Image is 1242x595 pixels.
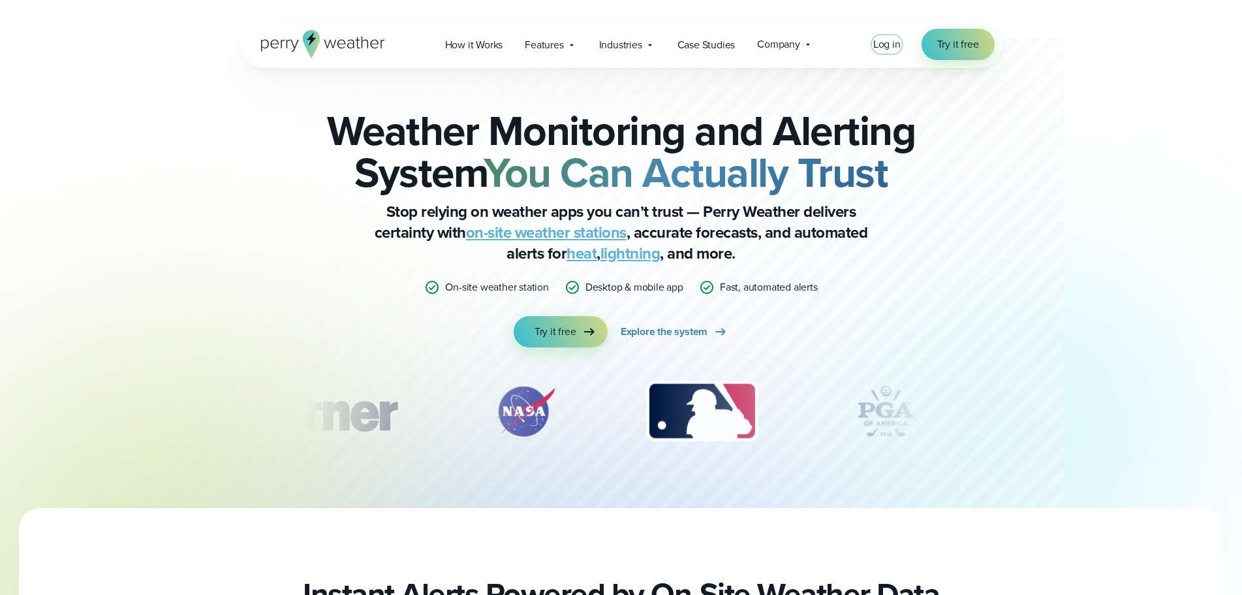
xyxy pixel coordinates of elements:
[833,379,938,444] div: 4 of 12
[360,201,882,264] p: Stop relying on weather apps you can’t trust — Perry Weather delivers certainty with , accurate f...
[445,37,503,53] span: How it Works
[937,37,979,52] span: Try it free
[600,242,660,265] a: lightning
[230,379,416,444] img: Turner-Construction_1.svg
[585,280,683,295] p: Desktop & mobile app
[305,379,937,451] div: slideshow
[466,221,627,244] a: on-site weather stations
[484,142,888,203] strong: You Can Actually Trust
[599,37,642,53] span: Industries
[633,379,771,444] img: MLB.svg
[833,379,938,444] img: PGA.svg
[514,316,608,347] a: Try it free
[666,31,747,58] a: Case Studies
[720,280,818,295] p: Fast, automated alerts
[677,37,736,53] span: Case Studies
[535,324,576,340] span: Try it free
[567,242,597,265] a: heat
[479,379,570,444] img: NASA.svg
[621,316,728,347] a: Explore the system
[757,37,800,52] span: Company
[922,29,995,60] a: Try it free
[445,280,548,295] p: On-site weather station
[873,37,901,52] a: Log in
[633,379,771,444] div: 3 of 12
[621,324,707,340] span: Explore the system
[434,31,514,58] a: How it Works
[479,379,570,444] div: 2 of 12
[525,37,563,53] span: Features
[305,110,937,193] h2: Weather Monitoring and Alerting System
[230,379,416,444] div: 1 of 12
